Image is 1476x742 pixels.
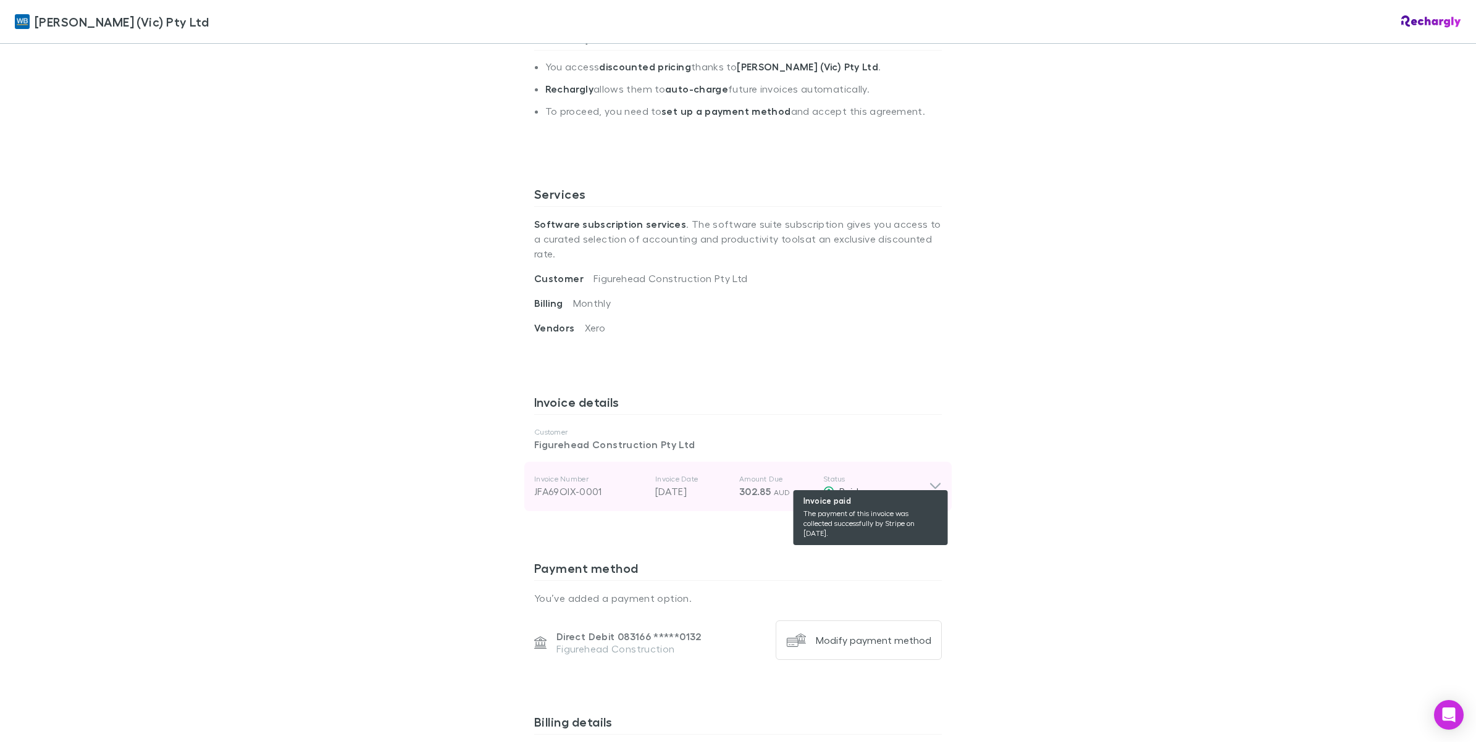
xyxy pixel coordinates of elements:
strong: Software subscription services [534,218,686,230]
button: Modify payment method [776,620,942,660]
strong: [PERSON_NAME] (Vic) Pty Ltd [737,60,878,73]
h3: Services [534,186,942,206]
div: Open Intercom Messenger [1434,700,1464,730]
strong: discounted pricing [599,60,691,73]
p: Invoice Date [655,474,729,484]
span: Monthly [573,297,611,309]
strong: set up a payment method [661,105,790,117]
h3: Billing details [534,714,942,734]
p: Status [823,474,929,484]
span: [PERSON_NAME] (Vic) Pty Ltd [35,12,209,31]
p: Figurehead Construction [556,643,702,655]
p: You’ve added a payment option. [534,591,942,606]
p: [DATE] [655,484,729,499]
span: Customer [534,272,593,285]
span: Billing [534,297,573,309]
img: Rechargly Logo [1401,15,1461,28]
div: Modify payment method [816,634,931,646]
span: Xero [585,322,605,333]
strong: auto-charge [665,83,728,95]
p: . The software suite subscription gives you access to a curated selection of accounting and produ... [534,207,942,271]
p: Customer [534,427,942,437]
li: To proceed, you need to and accept this agreement. [545,105,942,127]
p: Amount Due [739,474,813,484]
h3: Invoice details [534,394,942,414]
h3: Payment method [534,561,942,580]
p: Invoice Number [534,474,645,484]
p: Direct Debit 083166 ***** 0132 [556,630,702,643]
span: Figurehead Construction Pty Ltd [593,272,747,284]
div: JFA69OIX-0001 [534,484,645,499]
div: Invoice NumberJFA69OIX-0001Invoice Date[DATE]Amount Due302.85 AUDStatus [524,462,952,511]
span: Paid [839,485,858,497]
img: William Buck (Vic) Pty Ltd's Logo [15,14,30,29]
p: Figurehead Construction Pty Ltd [534,437,942,452]
li: allows them to future invoices automatically. [545,83,942,105]
span: Vendors [534,322,585,334]
strong: Rechargly [545,83,593,95]
img: Modify payment method's Logo [786,630,806,650]
span: 302.85 [739,485,771,498]
li: You access thanks to . [545,60,942,83]
span: AUD [774,488,790,497]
